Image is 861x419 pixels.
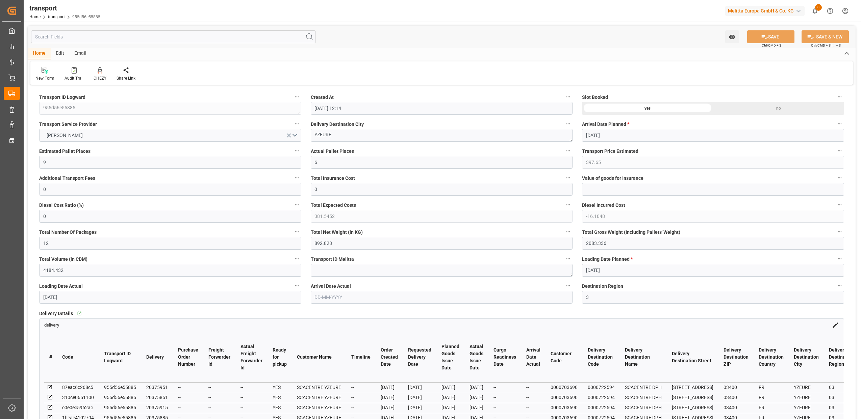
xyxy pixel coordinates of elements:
[51,48,69,59] div: Edit
[582,94,608,101] span: Slot Booked
[620,332,667,383] th: Delivery Destination Name
[441,393,459,401] div: [DATE]
[582,283,623,290] span: Destination Region
[582,256,633,263] span: Loading Date Planned
[39,94,85,101] span: Transport ID Logward
[725,30,739,43] button: open menu
[815,4,822,11] span: 8
[268,332,292,383] th: Ready for pickup
[311,229,363,236] span: Total Net Weight (in KG)
[240,403,262,412] div: --
[39,256,87,263] span: Total Volume (in CDM)
[240,393,262,401] div: --
[582,264,844,277] input: DD-MM-YYYY
[582,175,643,182] span: Value of goods for Insurance
[351,403,371,412] div: --
[470,403,483,412] div: [DATE]
[802,30,849,43] button: SAVE & NEW
[311,121,364,128] span: Delivery Destination City
[297,403,341,412] div: SCACENTRE YZEURE
[835,281,844,290] button: Destination Region
[351,393,371,401] div: --
[835,119,844,128] button: Arrival Date Planned *
[208,393,230,401] div: --
[582,202,625,209] span: Diesel Incurred Cost
[297,383,341,391] div: SCACENTRE YZEURE
[807,3,822,19] button: show 8 new notifications
[146,403,168,412] div: 20375915
[546,332,583,383] th: Customer Code
[724,383,749,391] div: 03400
[376,332,403,383] th: Order Created Date
[625,383,662,391] div: SCACENTRE DPH
[470,393,483,401] div: [DATE]
[39,291,301,304] input: DD-MM-YYYY
[94,75,106,81] div: CHEZY
[829,383,854,391] div: 03
[104,393,136,401] div: 955d56e55885
[526,393,540,401] div: --
[835,92,844,101] button: Slot Booked
[526,383,540,391] div: --
[39,202,84,209] span: Diesel Cost Ratio (%)
[470,383,483,391] div: [DATE]
[293,92,301,101] button: Transport ID Logward
[117,75,135,81] div: Share Link
[293,254,301,263] button: Total Volume (in CDM)
[526,403,540,412] div: --
[582,102,713,115] div: yes
[835,146,844,155] button: Transport Price Estimated
[39,175,95,182] span: Additional Transport Fees
[311,102,573,115] input: DD-MM-YYYY HH:MM
[141,332,173,383] th: Delivery
[293,227,301,236] button: Total Number Of Packages
[311,256,354,263] span: Transport ID Melitta
[625,393,662,401] div: SCACENTRE DPH
[39,102,301,115] textarea: 955d56e55885
[208,403,230,412] div: --
[44,322,59,327] a: delivery
[29,3,100,13] div: transport
[293,146,301,155] button: Estimated Pallet Places
[762,43,781,48] span: Ctrl/CMD + S
[759,393,784,401] div: FR
[582,121,629,128] span: Arrival Date Planned
[667,332,718,383] th: Delivery Destination Street
[794,403,819,412] div: YZEURE
[724,393,749,401] div: 03400
[292,332,346,383] th: Customer Name
[564,254,573,263] button: Transport ID Melitta
[564,227,573,236] button: Total Net Weight (in KG)
[794,393,819,401] div: YZEURE
[564,92,573,101] button: Created At
[408,383,431,391] div: [DATE]
[493,403,516,412] div: --
[35,75,54,81] div: New Form
[521,332,546,383] th: Arrival Date Actual
[48,15,65,19] a: transport
[178,403,198,412] div: --
[99,332,141,383] th: Transport ID Logward
[436,332,464,383] th: Planned Goods Issue Date
[39,129,301,142] button: open menu
[346,332,376,383] th: Timeline
[39,310,73,317] span: Delivery Details
[835,173,844,182] button: Value of goods for Insurance
[464,332,488,383] th: Actual Goods Issue Date
[235,332,268,383] th: Actual Freight Forwarder Id
[564,281,573,290] button: Arrival Date Actual
[582,229,680,236] span: Total Gross Weight (Including Pallets' Weight)
[835,227,844,236] button: Total Gross Weight (Including Pallets' Weight)
[811,43,841,48] span: Ctrl/CMD + Shift + S
[29,15,41,19] a: Home
[203,332,235,383] th: Freight Forwarder Id
[789,332,824,383] th: Delivery Destination City
[351,383,371,391] div: --
[178,393,198,401] div: --
[551,393,578,401] div: 0000703690
[273,403,287,412] div: YES
[747,30,794,43] button: SAVE
[178,383,198,391] div: --
[408,393,431,401] div: [DATE]
[829,403,854,412] div: 03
